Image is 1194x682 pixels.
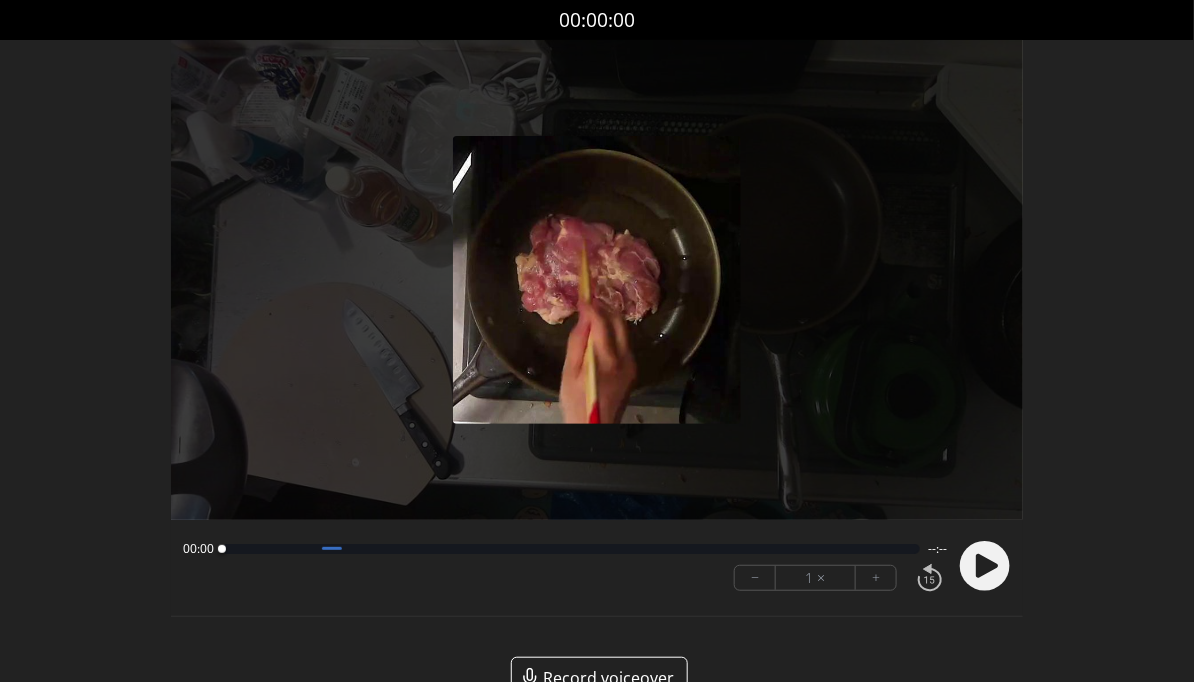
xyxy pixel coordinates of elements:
button: + [856,566,896,590]
button: − [735,566,776,590]
span: --:-- [928,541,947,557]
div: 1 × [776,566,856,590]
span: 00:00 [183,541,214,557]
a: 00:00:00 [559,6,635,35]
img: Poster Image [453,136,741,424]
